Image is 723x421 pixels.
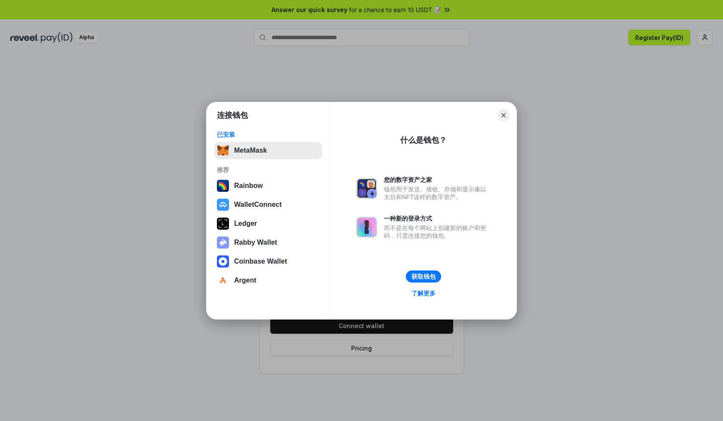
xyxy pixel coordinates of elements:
[234,201,282,209] div: WalletConnect
[217,110,248,120] h1: 连接钱包
[217,166,320,174] div: 推荐
[384,176,491,184] div: 您的数字资产之家
[214,215,322,232] button: Ledger
[234,239,277,246] div: Rabby Wallet
[234,220,257,227] div: Ledger
[384,185,491,201] div: 钱包用于发送、接收、存储和显示像以太坊和NFT这样的数字资产。
[217,255,229,267] img: svg+xml,%3Csvg%20width%3D%2228%22%20height%3D%2228%22%20viewBox%3D%220%200%2028%2028%22%20fill%3D...
[497,109,510,121] button: Close
[217,144,229,157] img: svg+xml,%3Csvg%20fill%3D%22none%22%20height%3D%2233%22%20viewBox%3D%220%200%2035%2033%22%20width%...
[217,199,229,211] img: svg+xml,%3Csvg%20width%3D%2228%22%20height%3D%2228%22%20viewBox%3D%220%200%2028%2028%22%20fill%3D...
[217,218,229,230] img: svg+xml,%3Csvg%20xmlns%3D%22http%3A%2F%2Fwww.w3.org%2F2000%2Fsvg%22%20width%3D%2228%22%20height%3...
[400,135,447,145] div: 什么是钱包？
[217,131,320,138] div: 已安装
[356,178,377,199] img: svg+xml,%3Csvg%20xmlns%3D%22http%3A%2F%2Fwww.w3.org%2F2000%2Fsvg%22%20fill%3D%22none%22%20viewBox...
[234,277,256,284] div: Argent
[234,147,267,154] div: MetaMask
[411,289,436,297] div: 了解更多
[356,217,377,237] img: svg+xml,%3Csvg%20xmlns%3D%22http%3A%2F%2Fwww.w3.org%2F2000%2Fsvg%22%20fill%3D%22none%22%20viewBox...
[234,258,287,265] div: Coinbase Wallet
[406,288,441,299] a: 了解更多
[214,142,322,159] button: MetaMask
[214,253,322,270] button: Coinbase Wallet
[217,180,229,192] img: svg+xml,%3Csvg%20width%3D%22120%22%20height%3D%22120%22%20viewBox%3D%220%200%20120%20120%22%20fil...
[217,237,229,249] img: svg+xml,%3Csvg%20xmlns%3D%22http%3A%2F%2Fwww.w3.org%2F2000%2Fsvg%22%20fill%3D%22none%22%20viewBox...
[214,196,322,213] button: WalletConnect
[214,272,322,289] button: Argent
[384,224,491,240] div: 而不是在每个网站上创建新的账户和密码，只需连接您的钱包。
[234,182,263,190] div: Rainbow
[214,177,322,194] button: Rainbow
[217,274,229,286] img: svg+xml,%3Csvg%20width%3D%2228%22%20height%3D%2228%22%20viewBox%3D%220%200%2028%2028%22%20fill%3D...
[384,215,491,222] div: 一种新的登录方式
[406,270,441,283] button: 获取钱包
[214,234,322,251] button: Rabby Wallet
[411,273,436,280] div: 获取钱包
